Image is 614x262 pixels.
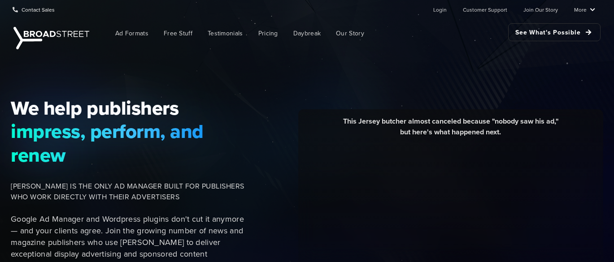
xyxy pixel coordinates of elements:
a: See What's Possible [508,23,601,41]
a: Contact Sales [13,0,55,18]
a: Join Our Story [523,0,558,18]
a: Our Story [329,23,371,43]
a: Testimonials [201,23,250,43]
a: Ad Formats [109,23,155,43]
span: Ad Formats [115,29,148,38]
nav: Main [94,19,601,48]
a: Free Stuff [157,23,199,43]
span: Our Story [336,29,364,38]
div: This Jersey butcher almost canceled because "nobody saw his ad," but here's what happened next. [305,116,597,144]
a: Customer Support [463,0,507,18]
span: Testimonials [208,29,243,38]
span: Daybreak [293,29,321,38]
span: We help publishers [11,96,246,120]
span: Pricing [258,29,278,38]
a: Pricing [252,23,285,43]
a: More [574,0,595,18]
span: [PERSON_NAME] IS THE ONLY AD MANAGER BUILT FOR PUBLISHERS WHO WORK DIRECTLY WITH THEIR ADVERTISERS [11,181,246,202]
a: Daybreak [287,23,327,43]
img: Broadstreet | The Ad Manager for Small Publishers [13,27,89,49]
span: Free Stuff [164,29,192,38]
span: impress, perform, and renew [11,120,246,167]
a: Login [433,0,447,18]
